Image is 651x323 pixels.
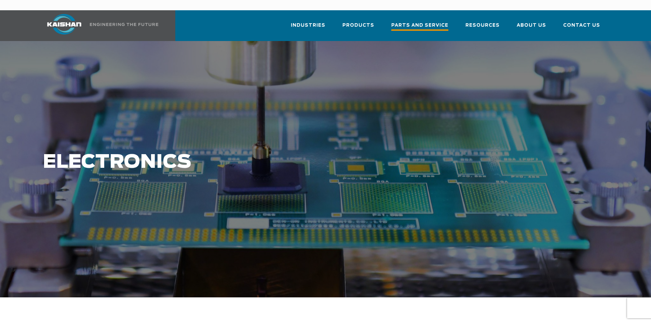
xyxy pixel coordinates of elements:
span: Products [342,22,374,29]
a: About Us [517,16,546,40]
h1: Electronics [43,152,513,173]
a: Contact Us [563,16,600,40]
a: Resources [465,16,500,40]
span: Parts and Service [391,22,448,31]
span: Contact Us [563,22,600,29]
a: Products [342,16,374,40]
span: About Us [517,22,546,29]
a: Parts and Service [391,16,448,41]
a: Industries [291,16,325,40]
img: kaishan logo [39,14,90,35]
span: Industries [291,22,325,29]
span: Resources [465,22,500,29]
img: Engineering the future [90,23,158,26]
a: Kaishan USA [39,10,160,41]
